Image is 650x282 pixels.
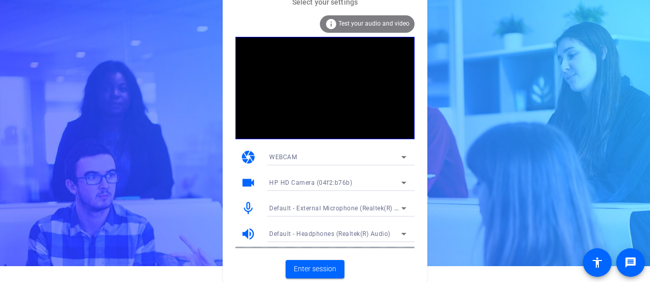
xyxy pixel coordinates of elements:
mat-icon: info [325,18,337,30]
span: Default - Headphones (Realtek(R) Audio) [269,230,391,237]
mat-icon: accessibility [591,256,603,269]
mat-icon: mic_none [241,201,256,216]
mat-icon: videocam [241,175,256,190]
span: Enter session [294,264,336,274]
mat-icon: camera [241,149,256,165]
span: HP HD Camera (04f2:b76b) [269,179,352,186]
mat-icon: volume_up [241,226,256,242]
button: Enter session [286,260,344,278]
mat-icon: message [624,256,637,269]
span: Test your audio and video [338,20,409,27]
span: WEBCAM [269,154,297,161]
span: Default - External Microphone (Realtek(R) Audio) [269,204,414,212]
